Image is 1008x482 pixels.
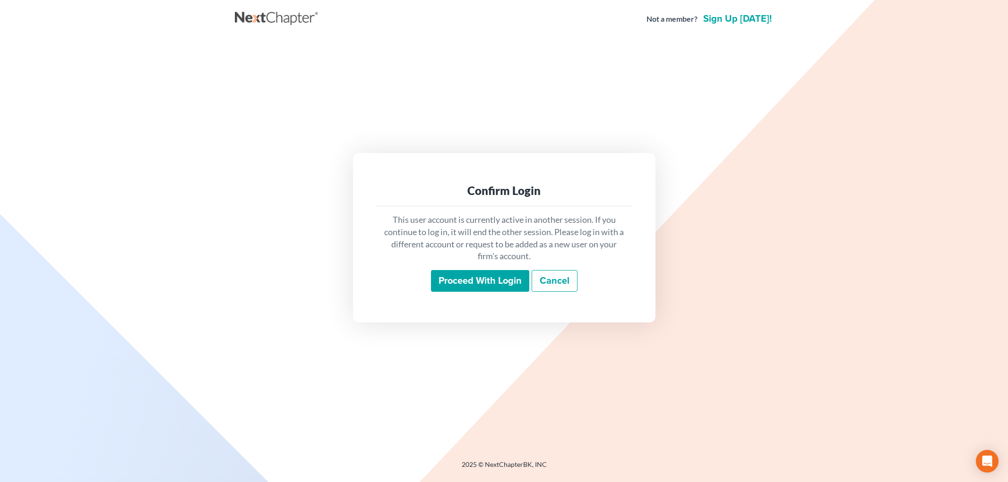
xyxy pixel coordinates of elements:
[701,14,774,24] a: Sign up [DATE]!
[532,270,577,292] a: Cancel
[235,460,774,477] div: 2025 © NextChapterBK, INC
[383,183,625,198] div: Confirm Login
[646,14,698,25] strong: Not a member?
[976,450,999,473] div: Open Intercom Messenger
[383,214,625,262] p: This user account is currently active in another session. If you continue to log in, it will end ...
[431,270,529,292] input: Proceed with login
